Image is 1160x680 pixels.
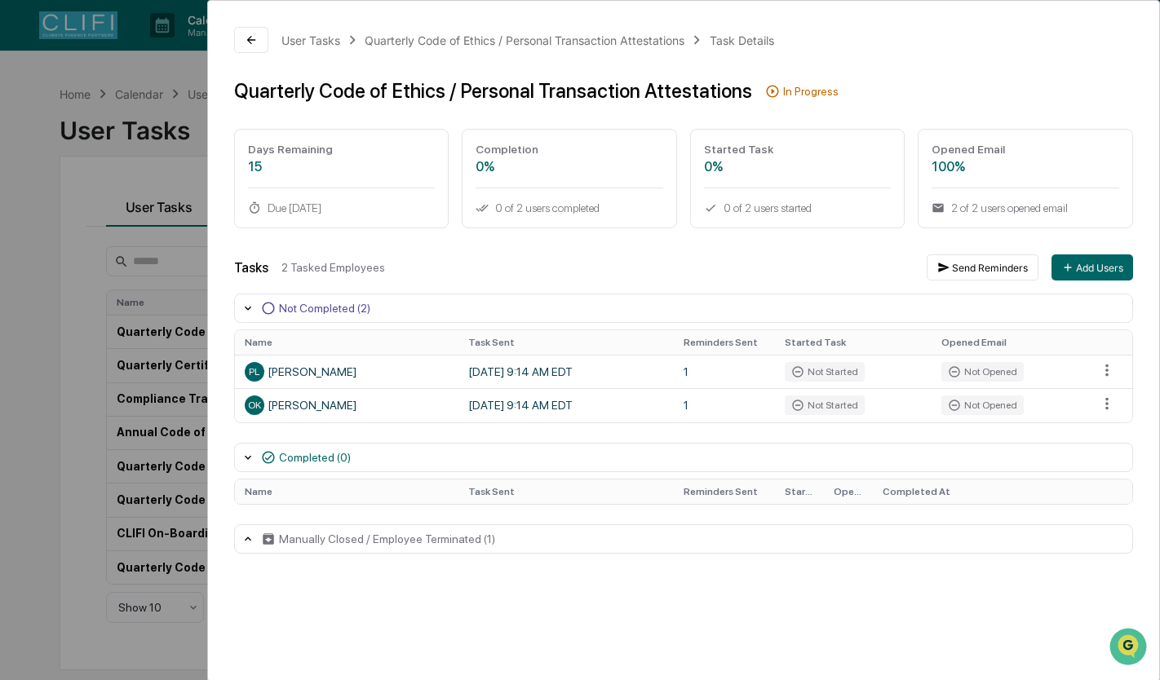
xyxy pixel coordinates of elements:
img: Michaeldziura [16,250,42,276]
div: Not Opened [941,395,1024,415]
th: Started Task [775,479,824,504]
th: Name [235,479,458,504]
div: Manually Closed / Employee Terminated (1) [279,532,495,545]
a: 🗄️Attestations [112,327,209,356]
a: Powered byPylon [115,404,197,417]
td: [DATE] 9:14 AM EDT [458,355,674,388]
th: Task Sent [458,330,674,355]
a: 🖐️Preclearance [10,327,112,356]
span: • [122,266,127,279]
th: Started Task [775,330,932,355]
button: Send Reminders [927,254,1038,280]
div: 0% [476,159,663,174]
th: Reminders Sent [674,330,775,355]
img: 1746055101610-c473b297-6a78-478c-a979-82029cc54cd1 [16,125,46,154]
div: 2 of 2 users opened email [932,201,1119,214]
div: Completed (0) [279,451,351,464]
div: Opened Email [932,143,1119,156]
td: 1 [674,355,775,388]
div: Days Remaining [248,143,436,156]
span: Data Lookup [33,364,103,381]
div: Tasks [234,260,268,276]
img: 1746055101610-c473b297-6a78-478c-a979-82029cc54cd1 [33,223,46,236]
a: 🔎Data Lookup [10,358,109,387]
iframe: Open customer support [1108,626,1152,670]
div: 0% [704,159,892,174]
td: 1 [674,388,775,422]
div: User Tasks [281,33,340,47]
div: 2 Tasked Employees [281,261,914,274]
span: [DATE] [144,222,178,235]
div: 100% [932,159,1119,174]
button: Start new chat [277,130,297,149]
div: 0 of 2 users started [704,201,892,214]
div: Quarterly Code of Ethics / Personal Transaction Attestations [365,33,684,47]
img: 8933085812038_c878075ebb4cc5468115_72.jpg [34,125,64,154]
div: Not Started [785,362,865,382]
div: Due [DATE] [248,201,436,214]
p: How can we help? [16,34,297,60]
img: Jack Rasmussen [16,206,42,232]
div: [PERSON_NAME] [245,362,449,382]
div: 0 of 2 users completed [476,201,663,214]
span: [PERSON_NAME] [51,222,132,235]
div: Not Completed (2) [279,302,370,315]
div: Completion [476,143,663,156]
div: 🖐️ [16,335,29,348]
span: • [135,222,141,235]
button: See all [253,178,297,197]
span: Michaeldziura [51,266,118,279]
span: Attestations [135,333,202,350]
div: Start new chat [73,125,268,141]
span: OK [248,400,261,411]
div: Past conversations [16,181,109,194]
th: Completed At [873,479,1088,504]
span: Pylon [162,404,197,417]
th: Task Sent [458,479,674,504]
div: Started Task [704,143,892,156]
div: 15 [248,159,436,174]
div: We're available if you need us! [73,141,224,154]
th: Reminders Sent [674,479,775,504]
div: [PERSON_NAME] [245,395,449,415]
div: Quarterly Code of Ethics / Personal Transaction Attestations [234,79,752,103]
div: Not Started [785,395,865,415]
div: Not Opened [941,362,1024,382]
button: Add Users [1052,254,1133,280]
div: Task Details [710,33,774,47]
th: Name [235,330,458,355]
th: Opened Email [932,330,1088,355]
th: Opened Email [824,479,873,504]
span: Preclearance [33,333,105,350]
div: 🗄️ [118,335,131,348]
span: [DATE] [131,266,164,279]
span: PL [249,366,259,378]
td: [DATE] 9:14 AM EDT [458,388,674,422]
div: In Progress [783,85,839,98]
div: 🔎 [16,366,29,379]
